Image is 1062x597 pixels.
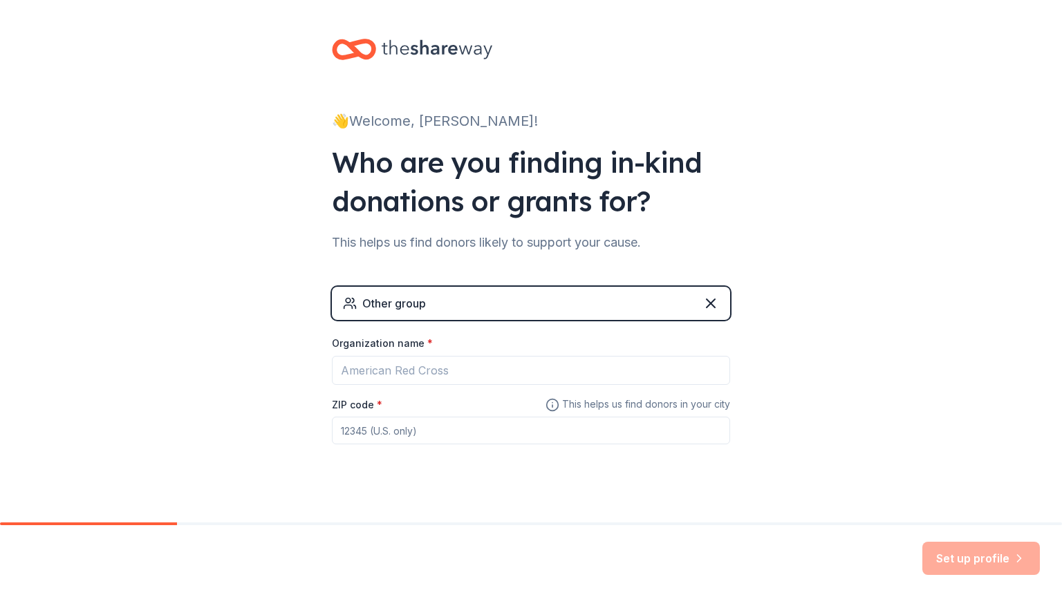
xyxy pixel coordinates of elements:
[332,417,730,444] input: 12345 (U.S. only)
[362,295,426,312] div: Other group
[332,110,730,132] div: 👋 Welcome, [PERSON_NAME]!
[332,143,730,220] div: Who are you finding in-kind donations or grants for?
[332,231,730,254] div: This helps us find donors likely to support your cause.
[332,337,433,350] label: Organization name
[546,396,730,413] span: This helps us find donors in your city
[332,356,730,385] input: American Red Cross
[332,398,382,412] label: ZIP code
